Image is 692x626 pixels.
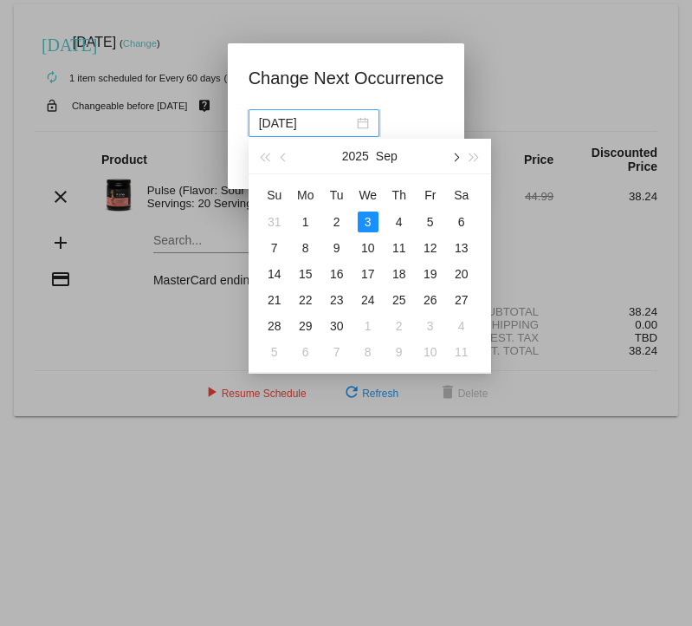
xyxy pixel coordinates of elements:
[327,212,347,232] div: 2
[384,209,415,235] td: 9/4/2025
[384,313,415,339] td: 10/2/2025
[264,264,285,284] div: 14
[420,212,441,232] div: 5
[295,342,316,362] div: 6
[446,313,477,339] td: 10/4/2025
[259,114,353,133] input: Select date
[264,316,285,336] div: 28
[321,287,352,313] td: 9/23/2025
[290,235,321,261] td: 9/8/2025
[420,238,441,258] div: 12
[415,339,446,365] td: 10/10/2025
[327,342,347,362] div: 7
[327,264,347,284] div: 16
[259,287,290,313] td: 9/21/2025
[464,139,483,173] button: Next year (Control + right)
[446,181,477,209] th: Sat
[446,287,477,313] td: 9/27/2025
[290,261,321,287] td: 9/15/2025
[358,342,378,362] div: 8
[321,181,352,209] th: Tue
[415,287,446,313] td: 9/26/2025
[342,139,369,173] button: 2025
[249,64,444,92] h1: Change Next Occurrence
[358,238,378,258] div: 10
[420,290,441,310] div: 26
[264,212,285,232] div: 31
[327,290,347,310] div: 23
[384,287,415,313] td: 9/25/2025
[415,261,446,287] td: 9/19/2025
[352,235,384,261] td: 9/10/2025
[451,212,472,232] div: 6
[384,339,415,365] td: 10/9/2025
[358,264,378,284] div: 17
[259,181,290,209] th: Sun
[415,181,446,209] th: Fri
[264,342,285,362] div: 5
[384,261,415,287] td: 9/18/2025
[451,290,472,310] div: 27
[415,209,446,235] td: 9/5/2025
[384,181,415,209] th: Thu
[420,342,441,362] div: 10
[446,235,477,261] td: 9/13/2025
[451,238,472,258] div: 13
[389,316,410,336] div: 2
[290,313,321,339] td: 9/29/2025
[259,313,290,339] td: 9/28/2025
[415,313,446,339] td: 10/3/2025
[275,139,294,173] button: Previous month (PageUp)
[259,209,290,235] td: 8/31/2025
[420,264,441,284] div: 19
[451,342,472,362] div: 11
[415,235,446,261] td: 9/12/2025
[446,261,477,287] td: 9/20/2025
[290,181,321,209] th: Mon
[259,261,290,287] td: 9/14/2025
[446,209,477,235] td: 9/6/2025
[389,212,410,232] div: 4
[259,339,290,365] td: 10/5/2025
[376,139,398,173] button: Sep
[290,209,321,235] td: 9/1/2025
[451,264,472,284] div: 20
[255,139,275,173] button: Last year (Control + left)
[389,342,410,362] div: 9
[358,290,378,310] div: 24
[321,261,352,287] td: 9/16/2025
[327,238,347,258] div: 9
[295,290,316,310] div: 22
[384,235,415,261] td: 9/11/2025
[389,264,410,284] div: 18
[352,339,384,365] td: 10/8/2025
[352,287,384,313] td: 9/24/2025
[259,235,290,261] td: 9/7/2025
[321,339,352,365] td: 10/7/2025
[295,212,316,232] div: 1
[295,238,316,258] div: 8
[295,316,316,336] div: 29
[321,209,352,235] td: 9/2/2025
[352,181,384,209] th: Wed
[264,238,285,258] div: 7
[420,316,441,336] div: 3
[451,316,472,336] div: 4
[352,209,384,235] td: 9/3/2025
[352,313,384,339] td: 10/1/2025
[352,261,384,287] td: 9/17/2025
[321,313,352,339] td: 9/30/2025
[389,238,410,258] div: 11
[290,339,321,365] td: 10/6/2025
[445,139,464,173] button: Next month (PageDown)
[358,212,378,232] div: 3
[446,339,477,365] td: 10/11/2025
[264,290,285,310] div: 21
[290,287,321,313] td: 9/22/2025
[321,235,352,261] td: 9/9/2025
[358,316,378,336] div: 1
[327,316,347,336] div: 30
[295,264,316,284] div: 15
[389,290,410,310] div: 25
